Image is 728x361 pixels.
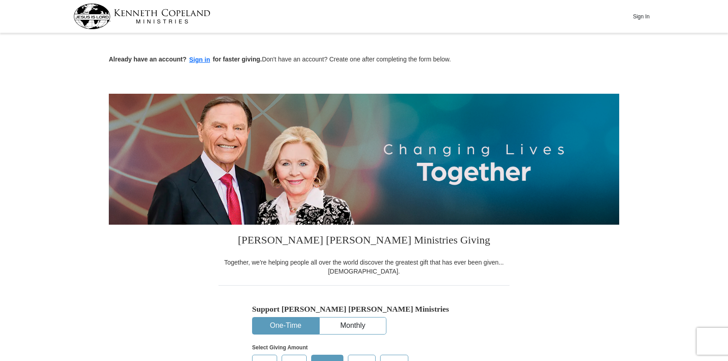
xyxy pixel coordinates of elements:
button: Sign in [187,55,213,65]
button: Monthly [320,318,386,334]
button: One-Time [253,318,319,334]
h5: Support [PERSON_NAME] [PERSON_NAME] Ministries [252,304,476,314]
p: Don't have an account? Create one after completing the form below. [109,55,619,65]
strong: Select Giving Amount [252,344,308,351]
img: kcm-header-logo.svg [73,4,210,29]
strong: Already have an account? for faster giving. [109,56,262,63]
div: Together, we're helping people all over the world discover the greatest gift that has ever been g... [218,258,510,276]
button: Sign In [628,9,655,23]
h3: [PERSON_NAME] [PERSON_NAME] Ministries Giving [218,225,510,258]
